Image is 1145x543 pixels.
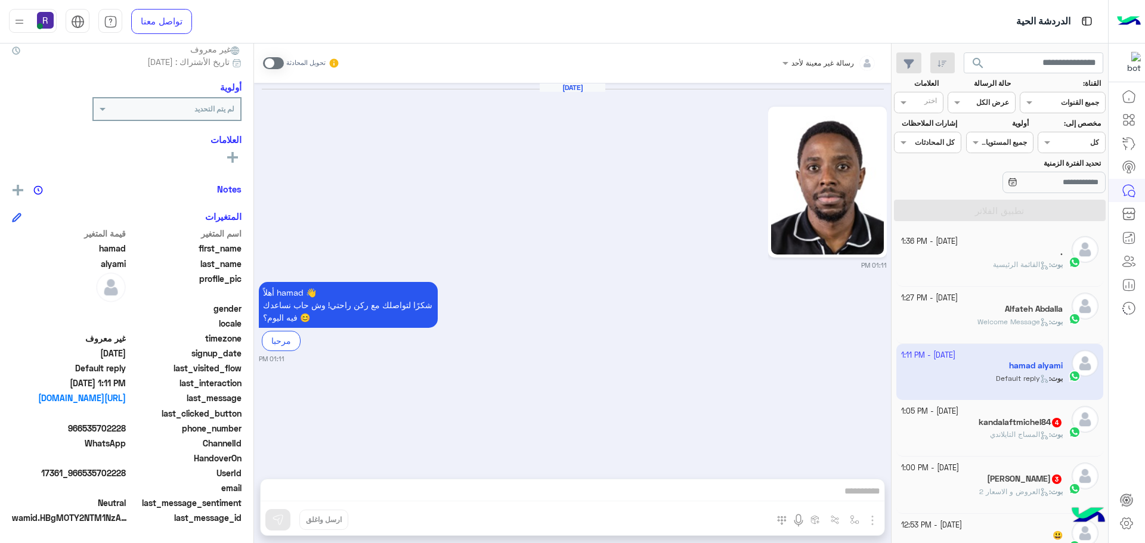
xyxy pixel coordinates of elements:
[217,184,242,194] h6: Notes
[12,242,126,255] span: hamad
[134,511,242,524] span: last_message_id
[12,511,131,524] span: wamid.HBgMOTY2NTM1NzAyMjI4FQIAEhgUM0FBMDVCNzkyNDk5MTZDMDhFRjAA
[37,12,54,29] img: userImage
[190,43,242,55] span: غير معروف
[128,272,242,300] span: profile_pic
[895,118,957,129] label: إشارات الملاحظات
[1049,260,1063,269] b: :
[1072,293,1098,319] img: defaultAdmin.png
[901,406,958,417] small: [DATE] - 1:05 PM
[98,9,122,34] a: tab
[12,482,126,494] span: null
[12,407,126,420] span: null
[1005,304,1063,314] h5: Alfateh Abdalla
[901,463,959,474] small: [DATE] - 1:00 PM
[286,58,326,68] small: تحويل المحادثة
[1060,247,1063,257] h5: .
[1049,430,1063,439] b: :
[895,78,939,89] label: العلامات
[12,392,126,404] a: [URL][DOMAIN_NAME]
[861,260,887,270] small: 01:11 PM
[128,332,242,345] span: timezone
[128,467,242,479] span: UserId
[128,347,242,359] span: signup_date
[259,354,284,364] small: 01:11 PM
[128,497,242,509] span: last_message_sentiment
[128,437,242,449] span: ChannelId
[12,422,126,435] span: 966535702228
[128,242,242,255] span: first_name
[12,257,126,270] span: alyami
[924,95,939,109] div: اختر
[1119,52,1141,73] img: 322853014244696
[96,272,126,302] img: defaultAdmin.png
[128,392,242,404] span: last_message
[977,317,1049,326] span: Welcome Message
[1049,317,1063,326] b: :
[12,227,126,240] span: قيمة المتغير
[1072,236,1098,263] img: defaultAdmin.png
[128,377,242,389] span: last_interaction
[1052,474,1062,484] span: 3
[259,282,438,328] p: 24/9/2025, 1:11 PM
[128,317,242,330] span: locale
[13,185,23,196] img: add
[128,362,242,374] span: last_visited_flow
[1051,430,1063,439] span: بوت
[131,9,192,34] a: تواصل معنا
[979,417,1063,427] h5: kandalaftmichel84
[1051,317,1063,326] span: بوت
[987,474,1063,484] h5: thunyyan saleh
[1022,78,1101,89] label: القناة:
[12,467,126,479] span: 17361_966535702228
[12,302,126,315] span: null
[1053,530,1063,541] h5: 😃
[205,211,242,222] h6: المتغيرات
[33,185,43,195] img: notes
[791,58,854,67] span: رسالة غير معينة لأحد
[12,497,126,509] span: 0
[12,347,126,359] span: 2025-09-24T10:11:55.03Z
[1079,14,1094,29] img: tab
[128,422,242,435] span: phone_number
[1069,256,1081,268] img: WhatsApp
[12,362,126,374] span: Default reply
[104,15,117,29] img: tab
[949,78,1011,89] label: حالة الرسالة
[194,104,234,113] b: لم يتم التحديد
[128,452,242,464] span: HandoverOn
[993,260,1049,269] span: القائمة الرئيسية
[12,437,126,449] span: 2
[12,14,27,29] img: profile
[1069,483,1081,495] img: WhatsApp
[990,430,1049,439] span: المساج التايلاندي
[12,452,126,464] span: null
[540,83,605,92] h6: [DATE]
[1069,426,1081,438] img: WhatsApp
[1039,118,1101,129] label: مخصص إلى:
[1051,487,1063,496] span: بوت
[128,482,242,494] span: email
[12,332,126,345] span: غير معروف
[971,56,985,70] span: search
[894,200,1106,221] button: تطبيق الفلاتر
[71,15,85,29] img: tab
[147,55,230,68] span: تاريخ الأشتراك : [DATE]
[1016,14,1070,30] p: الدردشة الحية
[262,331,301,350] div: مرحبا
[964,52,993,78] button: search
[979,487,1049,496] span: العروض و الاسعار 2
[220,82,242,92] h6: أولوية
[12,134,242,145] h6: العلامات
[967,118,1029,129] label: أولوية
[299,510,348,530] button: ارسل واغلق
[12,377,126,389] span: 2025-09-24T10:11:55.025Z
[1072,406,1098,433] img: defaultAdmin.png
[901,236,958,247] small: [DATE] - 1:36 PM
[128,407,242,420] span: last_clicked_button
[1072,463,1098,489] img: defaultAdmin.png
[1049,487,1063,496] b: :
[1067,495,1109,537] img: hulul-logo.png
[771,110,883,255] img: 2056290441810809.jpg
[1051,260,1063,269] span: بوت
